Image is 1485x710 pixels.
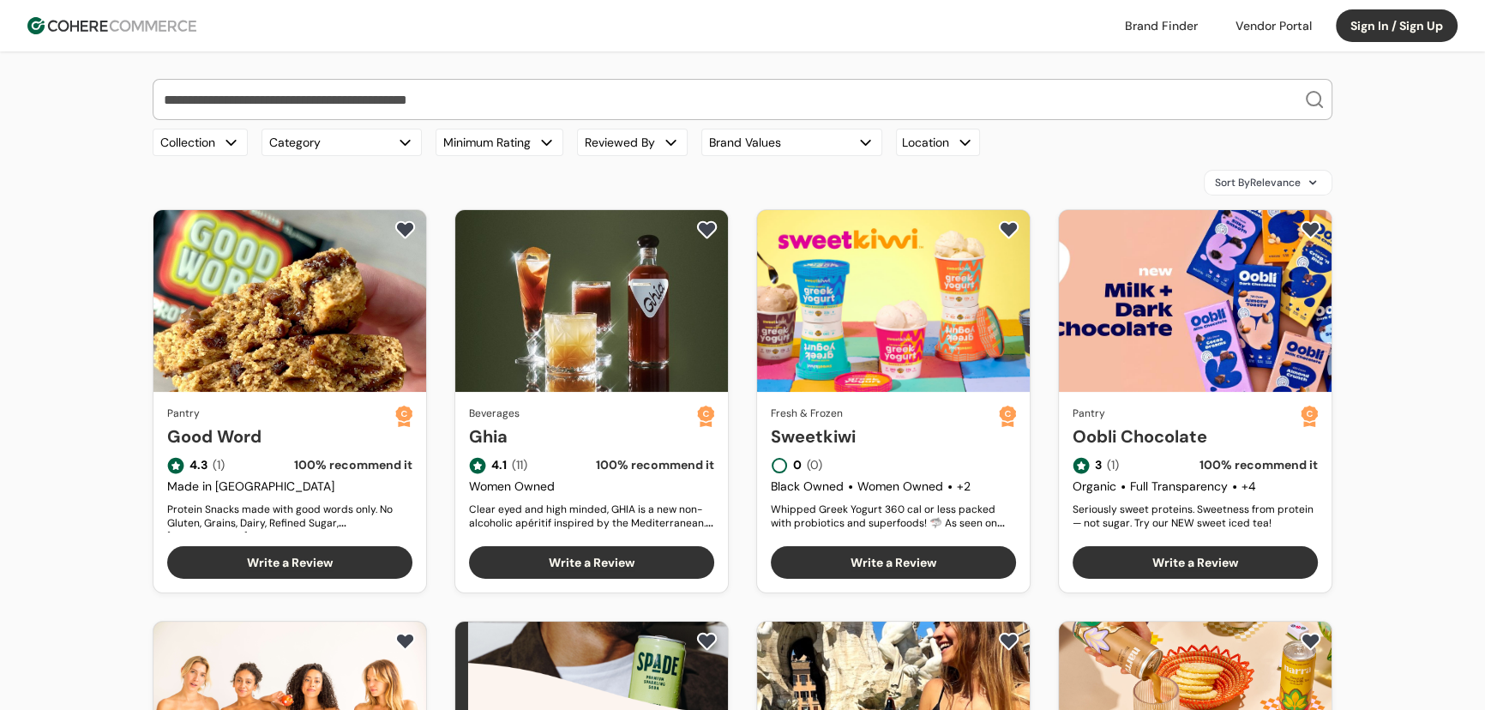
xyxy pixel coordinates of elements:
button: Write a Review [771,546,1016,579]
a: Oobli Chocolate [1073,424,1301,449]
button: add to favorite [995,629,1023,654]
a: Good Word [167,424,395,449]
img: Cohere Logo [27,17,196,34]
span: Sort By Relevance [1215,175,1301,190]
button: add to favorite [1296,629,1325,654]
button: add to favorite [391,217,419,243]
a: Sweetkiwi [771,424,999,449]
a: Ghia [469,424,697,449]
button: add to favorite [1296,217,1325,243]
button: add to favorite [693,629,721,654]
button: add to favorite [391,629,419,654]
button: Write a Review [167,546,412,579]
button: add to favorite [693,217,721,243]
button: add to favorite [995,217,1023,243]
button: Write a Review [1073,546,1318,579]
button: Sign In / Sign Up [1336,9,1458,42]
button: Write a Review [469,546,714,579]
